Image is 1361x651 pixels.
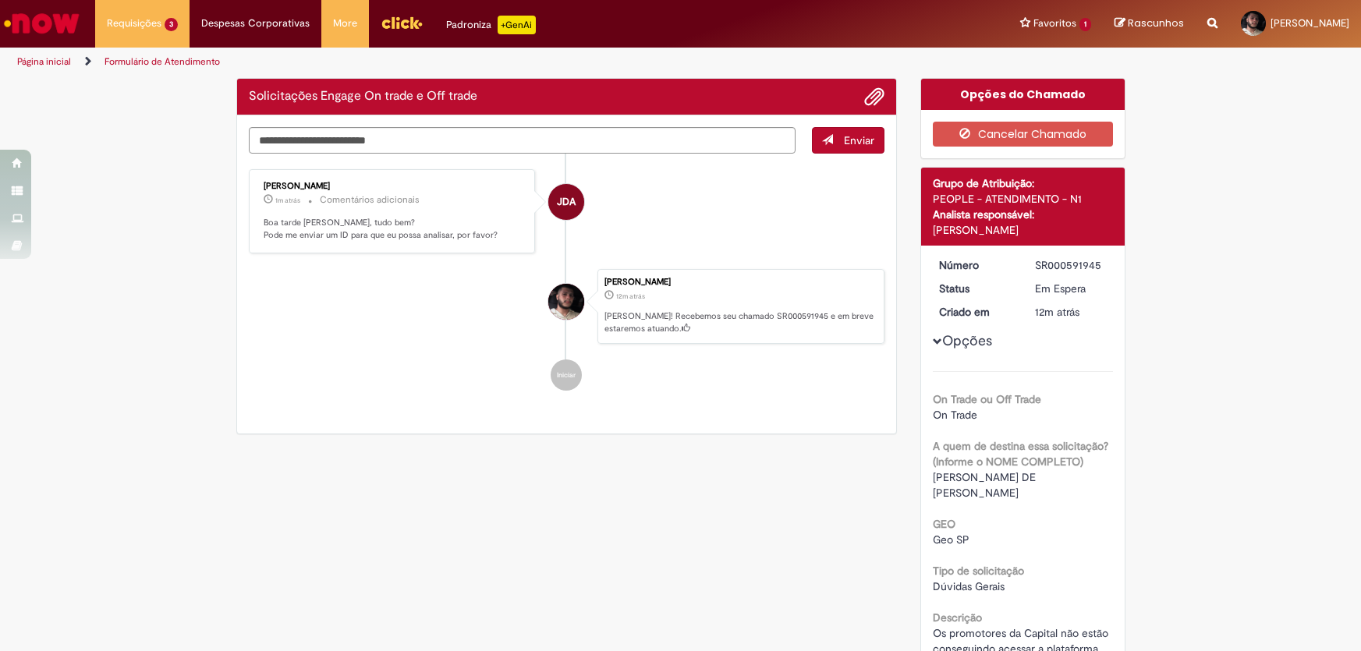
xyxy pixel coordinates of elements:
[933,122,1113,147] button: Cancelar Chamado
[446,16,536,34] div: Padroniza
[1035,304,1108,320] div: 29/09/2025 13:23:56
[933,610,982,624] b: Descrição
[249,127,796,154] textarea: Digite sua mensagem aqui...
[275,196,300,205] span: 1m atrás
[320,193,420,207] small: Comentários adicionais
[812,127,884,154] button: Enviar
[264,217,523,241] p: Boa tarde [PERSON_NAME], tudo bem? Pode me enviar um ID para que eu possa analisar, por favor?
[921,79,1125,110] div: Opções do Chamado
[249,269,885,344] li: Jefferson De Paiva Queiroz
[381,11,423,34] img: click_logo_yellow_360x200.png
[933,392,1041,406] b: On Trade ou Off Trade
[1035,305,1079,319] span: 12m atrás
[604,310,876,334] p: [PERSON_NAME]! Recebemos seu chamado SR000591945 e em breve estaremos atuando.
[557,183,576,221] span: JDA
[165,18,178,31] span: 3
[249,154,885,406] ul: Histórico de tíquete
[933,439,1108,469] b: A quem de destina essa solicitação? (Informe o NOME COMPLETO)
[604,278,876,287] div: [PERSON_NAME]
[933,517,955,531] b: GEO
[107,16,161,31] span: Requisições
[1128,16,1184,30] span: Rascunhos
[933,175,1113,191] div: Grupo de Atribuição:
[927,281,1023,296] dt: Status
[844,133,874,147] span: Enviar
[933,191,1113,207] div: PEOPLE - ATENDIMENTO - N1
[933,532,969,547] span: Geo SP
[1035,305,1079,319] time: 29/09/2025 13:23:56
[249,90,477,104] h2: Solicitações Engage On trade e Off trade Histórico de tíquete
[933,579,1005,593] span: Dúvidas Gerais
[105,55,220,68] a: Formulário de Atendimento
[264,182,523,191] div: [PERSON_NAME]
[1079,18,1091,31] span: 1
[17,55,71,68] a: Página inicial
[548,284,584,320] div: Jefferson De Paiva Queiroz
[548,184,584,220] div: Jessica De Andrade
[498,16,536,34] p: +GenAi
[1033,16,1076,31] span: Favoritos
[927,257,1023,273] dt: Número
[1271,16,1349,30] span: [PERSON_NAME]
[616,292,645,301] time: 29/09/2025 13:23:56
[12,48,895,76] ul: Trilhas de página
[933,222,1113,238] div: [PERSON_NAME]
[2,8,82,39] img: ServiceNow
[1035,257,1108,273] div: SR000591945
[933,564,1024,578] b: Tipo de solicitação
[933,470,1039,500] span: [PERSON_NAME] DE [PERSON_NAME]
[933,207,1113,222] div: Analista responsável:
[864,87,884,107] button: Adicionar anexos
[1115,16,1184,31] a: Rascunhos
[333,16,357,31] span: More
[616,292,645,301] span: 12m atrás
[1035,281,1108,296] div: Em Espera
[927,304,1023,320] dt: Criado em
[275,196,300,205] time: 29/09/2025 13:35:23
[201,16,310,31] span: Despesas Corporativas
[933,408,977,422] span: On Trade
